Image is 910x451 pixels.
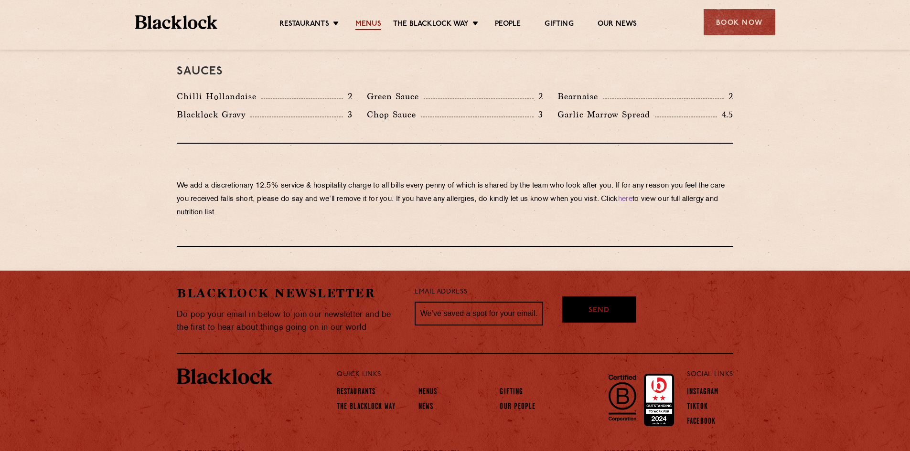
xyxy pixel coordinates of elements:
[177,368,272,385] img: BL_Textured_Logo-footer-cropped.svg
[337,368,655,381] p: Quick Links
[724,90,733,103] p: 2
[393,20,469,30] a: The Blacklock Way
[367,108,421,121] p: Chop Sauce
[355,20,381,30] a: Menus
[279,20,329,30] a: Restaurants
[500,402,535,413] a: Our People
[557,108,655,121] p: Garlic Marrow Spread
[687,417,716,428] a: Facebook
[418,388,438,398] a: Menus
[644,374,674,426] img: Accred_2023_2star.png
[603,369,642,426] img: B-Corp-Logo-Black-RGB.svg
[687,368,733,381] p: Social Links
[545,20,573,30] a: Gifting
[557,90,603,103] p: Bearnaise
[343,108,353,121] p: 3
[598,20,637,30] a: Our News
[177,90,261,103] p: Chilli Hollandaise
[415,287,467,298] label: Email Address
[177,285,400,302] h2: Blacklock Newsletter
[418,402,433,413] a: News
[534,108,543,121] p: 3
[495,20,521,30] a: People
[618,196,632,203] a: here
[367,90,424,103] p: Green Sauce
[337,402,396,413] a: The Blacklock Way
[177,65,733,78] h3: Sauces
[534,90,543,103] p: 2
[337,388,375,398] a: Restaurants
[687,388,718,398] a: Instagram
[177,108,250,121] p: Blacklock Gravy
[704,9,775,35] div: Book Now
[177,179,733,220] p: We add a discretionary 12.5% service & hospitality charge to all bills every penny of which is sh...
[589,305,610,316] span: Send
[717,108,733,121] p: 4.5
[500,388,523,398] a: Gifting
[177,308,400,334] p: Do pop your email in below to join our newsletter and be the first to hear about things going on ...
[687,402,708,413] a: TikTok
[135,15,218,29] img: BL_Textured_Logo-footer-cropped.svg
[415,302,543,325] input: We’ve saved a spot for your email...
[343,90,353,103] p: 2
